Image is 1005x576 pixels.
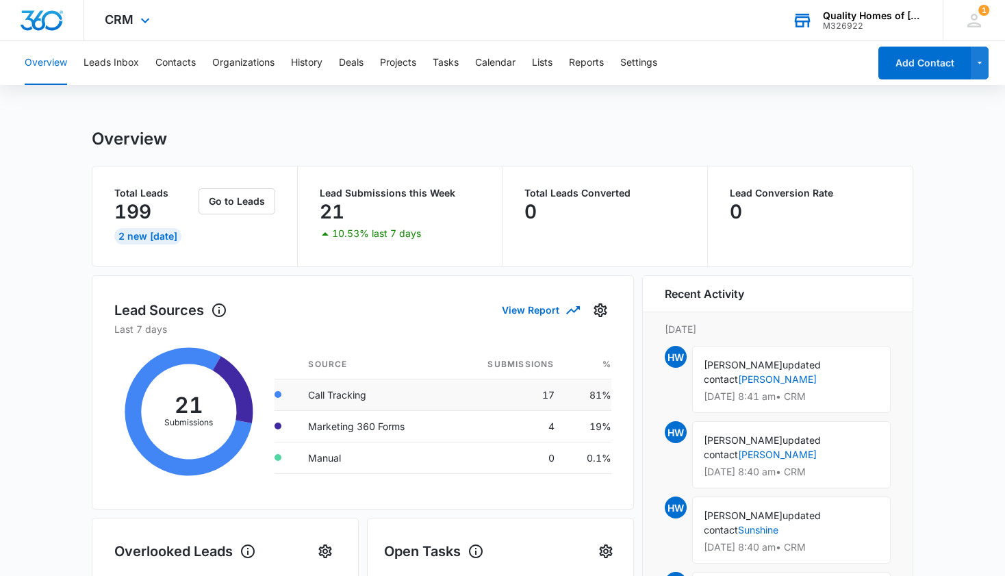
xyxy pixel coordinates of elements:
[704,359,783,371] span: [PERSON_NAME]
[823,21,923,31] div: account id
[524,201,537,223] p: 0
[978,5,989,16] div: notifications count
[738,373,817,385] a: [PERSON_NAME]
[297,350,450,379] th: Source
[199,195,275,207] a: Go to Leads
[450,410,565,442] td: 4
[704,434,783,446] span: [PERSON_NAME]
[589,299,611,321] button: Settings
[704,510,783,521] span: [PERSON_NAME]
[565,379,611,410] td: 81%
[105,12,133,27] span: CRM
[314,540,336,562] button: Settings
[565,410,611,442] td: 19%
[332,229,421,238] p: 10.53% last 7 days
[738,449,817,460] a: [PERSON_NAME]
[569,41,604,85] button: Reports
[320,188,481,198] p: Lead Submissions this Week
[433,41,459,85] button: Tasks
[704,392,879,401] p: [DATE] 8:41 am • CRM
[384,541,484,562] h1: Open Tasks
[532,41,552,85] button: Lists
[595,540,617,562] button: Settings
[84,41,139,85] button: Leads Inbox
[450,379,565,410] td: 17
[297,442,450,473] td: Manual
[114,541,256,562] h1: Overlooked Leads
[212,41,275,85] button: Organizations
[738,524,778,536] a: Sunshine
[450,442,565,473] td: 0
[114,228,181,245] div: 2 New [DATE]
[114,201,151,223] p: 199
[524,188,685,198] p: Total Leads Converted
[297,379,450,410] td: Call Tracking
[704,467,879,477] p: [DATE] 8:40 am • CRM
[155,41,196,85] button: Contacts
[114,188,196,198] p: Total Leads
[565,350,611,379] th: %
[320,201,344,223] p: 21
[291,41,322,85] button: History
[730,201,742,223] p: 0
[978,5,989,16] span: 1
[475,41,516,85] button: Calendar
[665,346,687,368] span: HW
[730,188,891,198] p: Lead Conversion Rate
[199,188,275,214] button: Go to Leads
[450,350,565,379] th: Submissions
[25,41,67,85] button: Overview
[665,286,744,302] h6: Recent Activity
[823,10,923,21] div: account name
[114,300,227,321] h1: Lead Sources
[565,442,611,473] td: 0.1%
[665,322,891,336] p: [DATE]
[339,41,364,85] button: Deals
[620,41,657,85] button: Settings
[665,421,687,443] span: HW
[114,322,611,336] p: Last 7 days
[297,410,450,442] td: Marketing 360 Forms
[380,41,416,85] button: Projects
[502,298,578,322] button: View Report
[878,47,971,79] button: Add Contact
[92,129,167,149] h1: Overview
[665,497,687,518] span: HW
[704,542,879,552] p: [DATE] 8:40 am • CRM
